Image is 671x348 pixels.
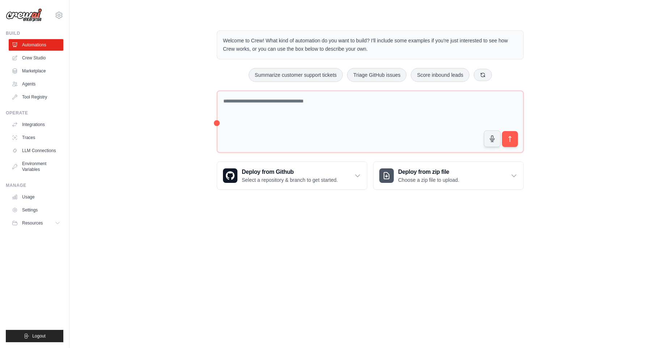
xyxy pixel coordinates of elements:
[9,119,63,130] a: Integrations
[9,132,63,143] a: Traces
[249,68,343,82] button: Summarize customer support tickets
[9,52,63,64] a: Crew Studio
[398,168,459,176] h3: Deploy from zip file
[6,110,63,116] div: Operate
[32,333,46,339] span: Logout
[223,37,518,53] p: Welcome to Crew! What kind of automation do you want to build? I'll include some examples if you'...
[9,191,63,203] a: Usage
[6,330,63,342] button: Logout
[9,65,63,77] a: Marketplace
[6,30,63,36] div: Build
[411,68,469,82] button: Score inbound leads
[9,39,63,51] a: Automations
[22,220,43,226] span: Resources
[9,78,63,90] a: Agents
[6,183,63,188] div: Manage
[6,8,42,22] img: Logo
[9,217,63,229] button: Resources
[347,68,406,82] button: Triage GitHub issues
[242,168,338,176] h3: Deploy from Github
[9,158,63,175] a: Environment Variables
[9,145,63,156] a: LLM Connections
[9,204,63,216] a: Settings
[242,176,338,184] p: Select a repository & branch to get started.
[398,176,459,184] p: Choose a zip file to upload.
[9,91,63,103] a: Tool Registry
